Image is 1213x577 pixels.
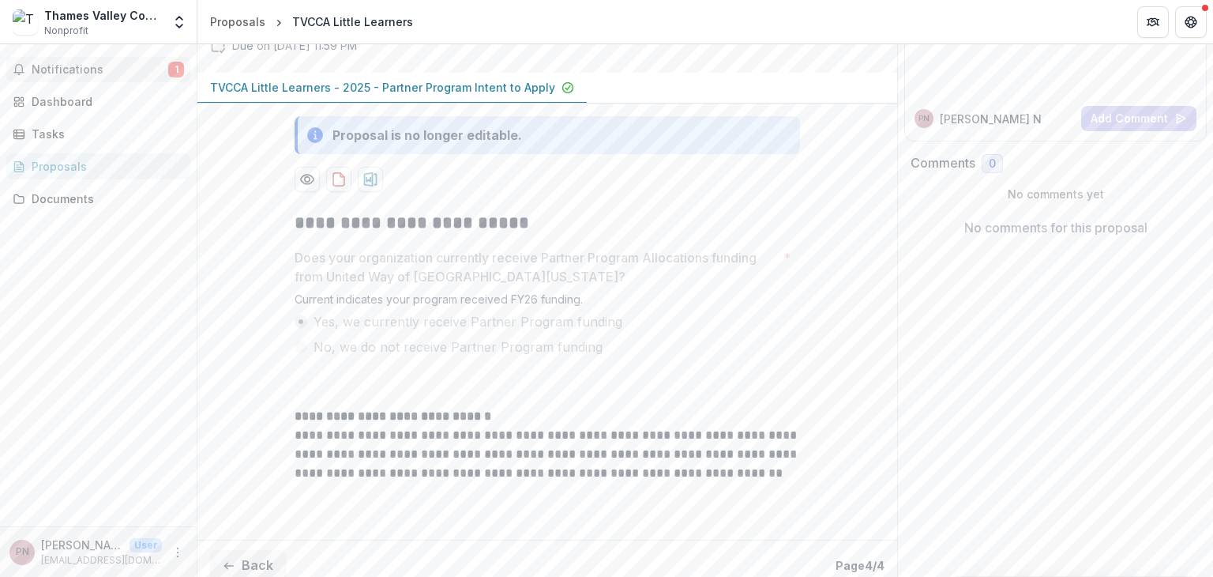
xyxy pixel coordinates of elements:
[314,312,622,331] span: Yes, we currently receive Partner Program funding
[16,547,29,557] div: Penny Newbury
[1175,6,1207,38] button: Get Help
[32,93,178,110] div: Dashboard
[836,557,884,574] p: Page 4 / 4
[6,57,190,82] button: Notifications1
[44,24,88,38] span: Nonprofit
[32,126,178,142] div: Tasks
[204,10,419,33] nav: breadcrumb
[332,126,522,145] div: Proposal is no longer editable.
[295,292,800,312] div: Current indicates your program received FY26 funding.
[295,167,320,192] button: Preview 312f61a0-cceb-4e80-833f-2b6ddc972f4d-0.pdf
[295,248,777,286] p: Does your organization currently receive Partner Program Allocations funding from United Way of [...
[41,553,162,568] p: [EMAIL_ADDRESS][DOMAIN_NAME]
[232,37,357,54] p: Due on [DATE] 11:59 PM
[32,190,178,207] div: Documents
[6,89,190,115] a: Dashboard
[168,62,184,77] span: 1
[204,10,272,33] a: Proposals
[326,167,351,192] button: download-proposal
[32,158,178,175] div: Proposals
[1137,6,1169,38] button: Partners
[1081,106,1196,131] button: Add Comment
[13,9,38,35] img: Thames Valley Council for Community Action
[918,115,929,123] div: Penny Newbury
[989,157,996,171] span: 0
[940,111,1042,127] p: [PERSON_NAME] N
[358,167,383,192] button: download-proposal
[41,537,123,553] p: [PERSON_NAME]
[911,156,975,171] h2: Comments
[168,543,187,562] button: More
[44,7,162,24] div: Thames Valley Council for Community Action
[130,538,162,552] p: User
[6,153,190,179] a: Proposals
[6,186,190,212] a: Documents
[964,218,1147,237] p: No comments for this proposal
[6,121,190,147] a: Tasks
[911,186,1200,202] p: No comments yet
[32,63,168,77] span: Notifications
[210,79,555,96] p: TVCCA Little Learners - 2025 - Partner Program Intent to Apply
[168,6,190,38] button: Open entity switcher
[210,13,265,30] div: Proposals
[314,338,603,356] span: No, we do not receive Partner Program funding
[292,13,413,30] div: TVCCA Little Learners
